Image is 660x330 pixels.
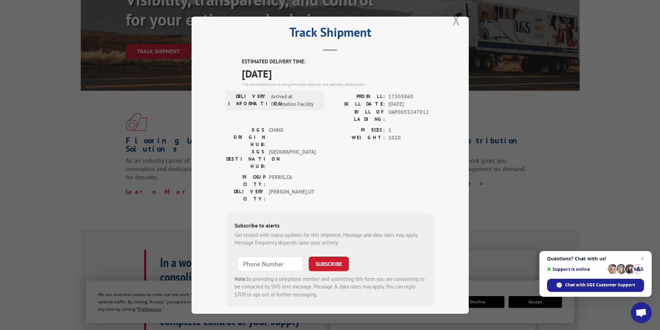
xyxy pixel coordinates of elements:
label: DELIVERY INFORMATION: [228,92,267,108]
label: BILL OF LADING: [330,108,385,123]
label: XGS ORIGIN HUB: [226,126,265,148]
label: PROBILL: [330,92,385,100]
label: PIECES: [330,126,385,134]
span: Close chat [638,255,646,263]
div: The estimated time is using the time zone for the delivery destination. [242,81,434,87]
h2: Track Shipment [226,27,434,41]
span: 1020 [388,134,434,142]
span: [GEOGRAPHIC_DATA] [269,148,316,170]
div: Subscribe to alerts [235,221,426,231]
span: Arrived at Destination Facility [271,92,318,108]
div: Open chat [631,302,652,323]
span: Questions? Chat with us! [547,256,644,261]
span: Chat with XGS Customer Support [565,282,635,288]
label: ESTIMATED DELIVERY TIME: [242,58,434,66]
span: 1 [388,126,434,134]
label: WEIGHT: [330,134,385,142]
span: Support is online [547,267,605,272]
label: DELIVERY CITY: [226,188,265,202]
span: 17503860 [388,92,434,100]
span: CHINO [269,126,316,148]
div: by providing a telephone number and submitting this form you are consenting to be contacted by SM... [235,275,426,298]
strong: Note: [235,275,247,282]
button: SUBSCRIBE [309,256,349,271]
label: XGS DESTINATION HUB: [226,148,265,170]
span: [DATE] [242,65,434,81]
div: Chat with XGS Customer Support [547,279,644,292]
div: Get texted with status updates for this shipment. Message and data rates may apply. Message frequ... [235,231,426,247]
label: PICKUP CITY: [226,173,265,188]
input: Phone Number [237,256,303,271]
span: UAP0055247012 [388,108,434,123]
label: BILL DATE: [330,100,385,108]
span: PERRIS , CA [269,173,316,188]
button: Close modal [452,11,460,29]
span: [PERSON_NAME] , UT [269,188,316,202]
span: [DATE] [388,100,434,108]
